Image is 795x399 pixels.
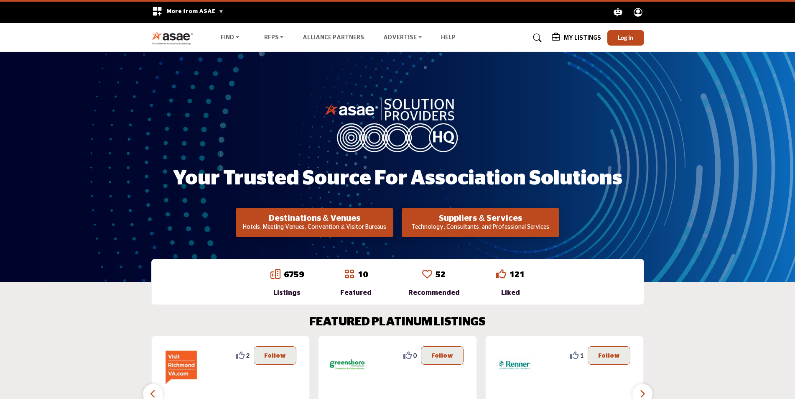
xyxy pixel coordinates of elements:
[329,346,366,384] img: Greensboro Area CVB
[254,346,296,365] button: Follow
[598,351,620,360] p: Follow
[618,34,633,41] span: Log In
[147,2,229,23] div: More from ASAE
[344,269,354,281] a: Go to Featured
[238,223,391,232] p: Hotels, Meeting Venues, Convention & Visitor Bureaus
[510,271,525,279] a: 121
[496,269,506,279] i: Go to Liked
[166,8,224,14] span: More from ASAE
[413,351,417,360] span: 0
[258,32,290,44] a: RFPs
[404,223,557,232] p: Technology, Consultants, and Professional Services
[496,346,533,384] img: Renner and Company CPA PC
[238,213,391,223] h2: Destinations & Venues
[588,346,630,365] button: Follow
[404,213,557,223] h2: Suppliers & Services
[402,208,559,237] button: Suppliers & Services Technology, Consultants, and Professional Services
[303,35,364,41] a: Alliance Partners
[525,31,547,45] a: Search
[151,31,198,45] img: Site Logo
[564,34,601,42] h5: My Listings
[173,166,622,192] h1: Your Trusted Source for Association Solutions
[496,288,525,298] div: Liked
[607,30,644,46] button: Log In
[580,351,584,360] span: 1
[236,208,393,237] button: Destinations & Venues Hotels, Meeting Venues, Convention & Visitor Bureaus
[215,32,245,44] a: Find
[324,97,471,152] img: image
[264,351,286,360] p: Follow
[358,271,368,279] a: 10
[431,351,453,360] p: Follow
[340,288,372,298] div: Featured
[436,271,446,279] a: 52
[421,346,464,365] button: Follow
[377,32,428,44] a: Advertise
[552,33,601,43] div: My Listings
[441,35,456,41] a: Help
[284,271,304,279] a: 6759
[162,346,199,384] img: Richmond Region Tourism
[246,351,250,360] span: 2
[309,315,486,330] h2: FEATURED PLATINUM LISTINGS
[422,269,432,281] a: Go to Recommended
[270,288,304,298] div: Listings
[408,288,460,298] div: Recommended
